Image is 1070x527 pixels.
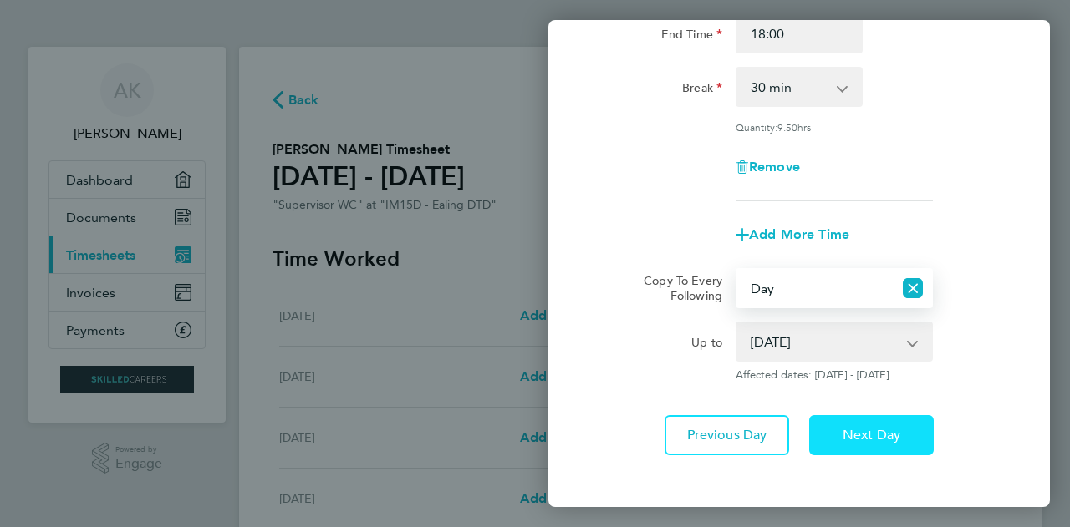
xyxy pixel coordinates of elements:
[749,159,800,175] span: Remove
[749,226,849,242] span: Add More Time
[687,427,767,443] span: Previous Day
[809,415,934,455] button: Next Day
[903,270,923,307] button: Reset selection
[661,27,722,47] label: End Time
[736,160,800,174] button: Remove
[630,273,722,303] label: Copy To Every Following
[691,335,722,355] label: Up to
[777,120,797,134] span: 9.50
[682,80,722,100] label: Break
[736,368,933,382] span: Affected dates: [DATE] - [DATE]
[843,427,900,443] span: Next Day
[736,120,933,134] div: Quantity: hrs
[665,415,789,455] button: Previous Day
[736,228,849,241] button: Add More Time
[736,13,863,53] input: E.g. 18:00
